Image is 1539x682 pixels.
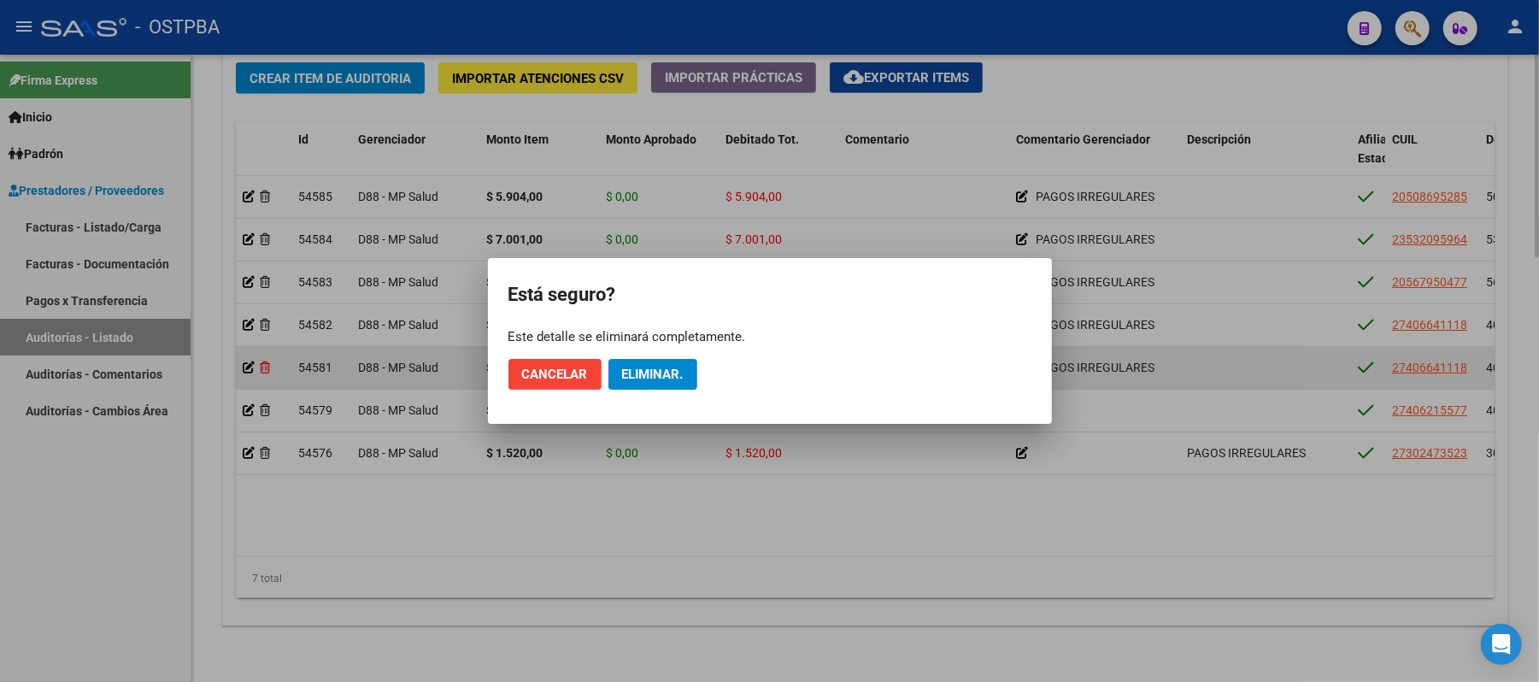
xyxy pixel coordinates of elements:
[508,279,1031,311] h2: Está seguro?
[522,367,588,382] span: Cancelar
[508,328,1031,345] div: Este detalle se eliminará completamente.
[508,359,602,390] button: Cancelar
[1481,624,1522,665] div: Open Intercom Messenger
[622,367,684,382] span: Eliminar.
[608,359,697,390] button: Eliminar.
